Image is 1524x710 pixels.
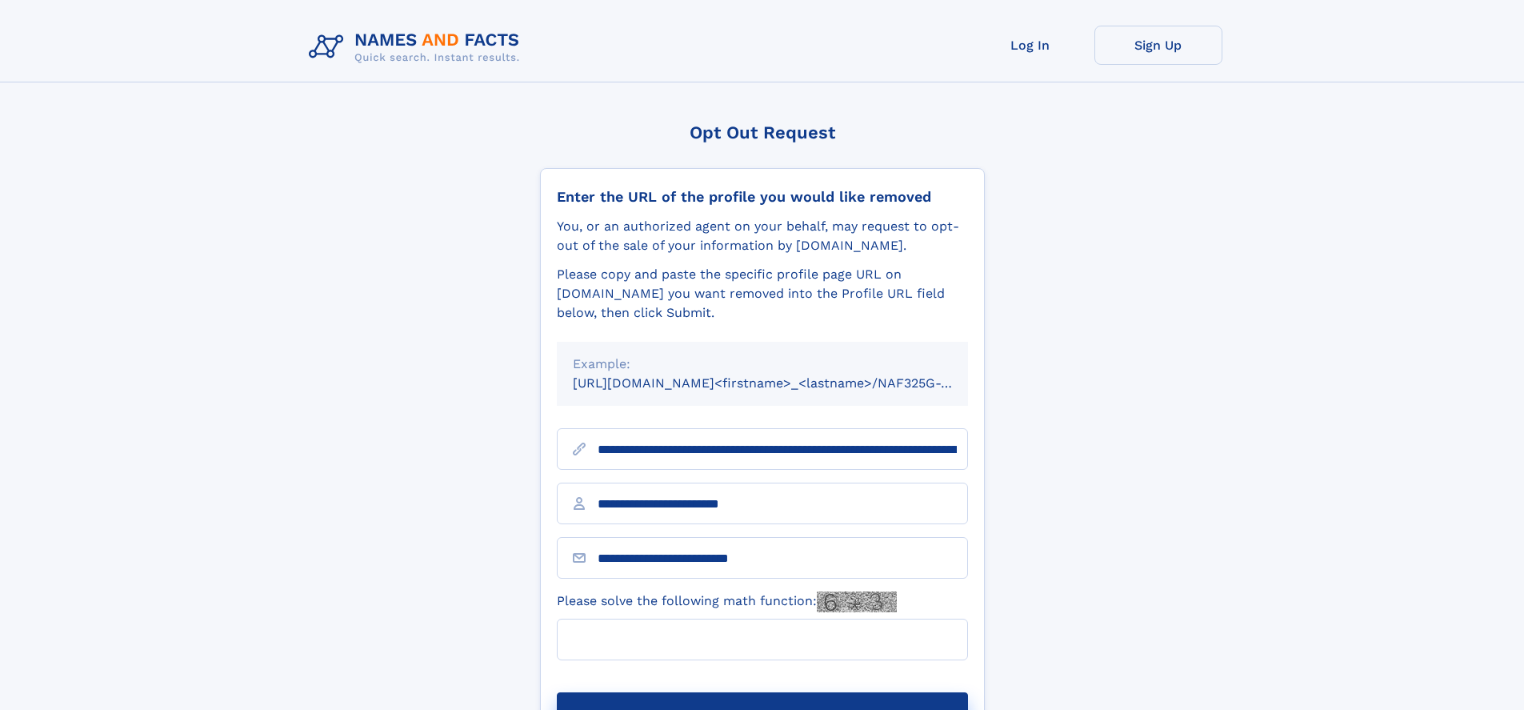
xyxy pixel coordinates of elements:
small: [URL][DOMAIN_NAME]<firstname>_<lastname>/NAF325G-xxxxxxxx [573,375,998,391]
a: Log In [966,26,1094,65]
div: Please copy and paste the specific profile page URL on [DOMAIN_NAME] you want removed into the Pr... [557,265,968,323]
label: Please solve the following math function: [557,592,897,612]
div: You, or an authorized agent on your behalf, may request to opt-out of the sale of your informatio... [557,217,968,255]
a: Sign Up [1094,26,1222,65]
div: Opt Out Request [540,122,985,142]
div: Example: [573,355,952,374]
img: Logo Names and Facts [302,26,533,69]
div: Enter the URL of the profile you would like removed [557,188,968,206]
